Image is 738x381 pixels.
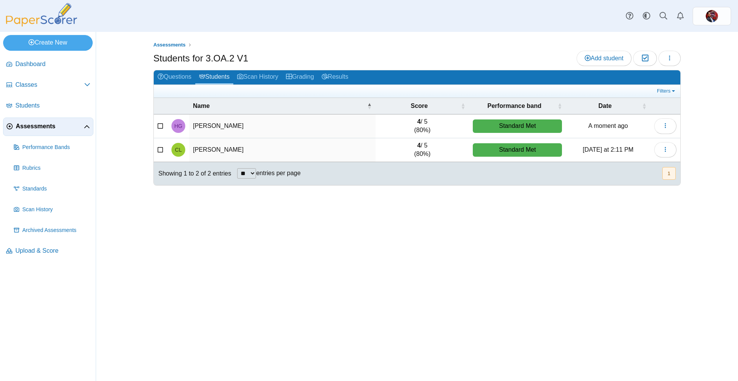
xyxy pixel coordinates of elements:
a: Assessments [151,40,188,50]
span: Scan History [22,206,90,214]
span: Add student [585,55,623,61]
span: Date : Activate to sort [642,102,647,110]
td: [PERSON_NAME] [189,114,376,138]
label: entries per page [256,170,301,176]
span: Henry Gallay [175,123,183,129]
b: 4 [417,118,421,125]
a: Students [195,70,233,84]
time: Oct 8, 2025 at 2:11 PM [583,146,633,153]
a: Add student [577,51,632,66]
a: Performance Bands [11,138,93,157]
span: Rubrics [22,164,90,172]
a: Rubrics [11,159,93,177]
div: Showing 1 to 2 of 2 entries [154,162,231,185]
img: ps.yyrSfKExD6VWH9yo [706,10,718,22]
a: Create New [3,35,93,50]
a: Questions [154,70,195,84]
a: Alerts [672,8,689,25]
a: Dashboard [3,55,93,74]
td: / 5 (80%) [376,138,469,162]
span: Performance Bands [22,144,90,151]
span: Assessments [16,122,84,131]
div: Standard Met [473,143,562,157]
td: [PERSON_NAME] [189,138,376,162]
a: Standards [11,180,93,198]
span: Name [193,102,366,110]
span: Performance band : Activate to sort [557,102,562,110]
div: Standard Met [473,119,562,133]
span: Upload & Score [15,247,90,255]
a: Grading [282,70,318,84]
span: Greg Mullen [706,10,718,22]
a: ps.yyrSfKExD6VWH9yo [693,7,731,25]
td: / 5 (80%) [376,114,469,138]
a: Scan History [233,70,282,84]
span: Standards [22,185,90,193]
a: Students [3,97,93,115]
span: Cathleen Lynch [175,147,182,152]
span: Score : Activate to sort [460,102,465,110]
span: Dashboard [15,60,90,68]
nav: pagination [662,167,676,180]
span: Classes [15,81,84,89]
a: Classes [3,76,93,94]
a: Archived Assessments [11,221,93,240]
a: Upload & Score [3,242,93,260]
a: Results [318,70,352,84]
button: 1 [662,167,676,180]
b: 4 [417,142,421,149]
a: Scan History [11,200,93,219]
span: Name : Activate to invert sorting [367,102,372,110]
img: PaperScorer [3,3,80,27]
a: PaperScorer [3,21,80,28]
a: Filters [655,87,678,95]
span: Assessments [153,42,186,48]
a: Assessments [3,118,93,136]
span: Archived Assessments [22,227,90,234]
span: Date [570,102,640,110]
span: Students [15,101,90,110]
time: Oct 9, 2025 at 1:29 PM [588,123,628,129]
h1: Students for 3.OA.2 V1 [153,52,248,65]
span: Performance band [473,102,556,110]
span: Score [379,102,459,110]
